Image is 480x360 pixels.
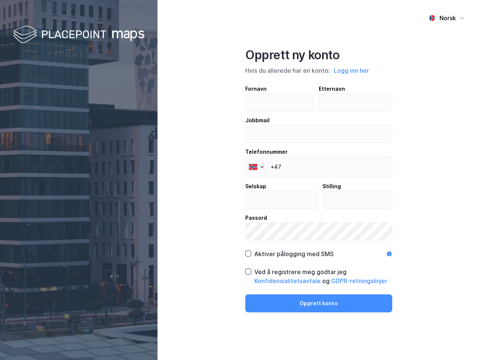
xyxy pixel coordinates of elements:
[245,213,392,222] div: Passord
[245,84,314,93] div: Fornavn
[245,147,392,156] div: Telefonnummer
[245,66,392,75] div: Hvis du allerede har en konto:
[13,24,144,46] img: logo-white.f07954bde2210d2a523dddb988cd2aa7.svg
[439,13,456,22] div: Norsk
[322,182,393,191] div: Stilling
[331,66,371,75] button: Logg inn her
[254,249,334,258] div: Aktiver pålogging med SMS
[319,84,393,93] div: Etternavn
[246,157,266,177] div: Norway: + 47
[245,156,392,177] input: Telefonnummer
[254,267,392,285] div: Ved å registrere meg godtar jeg og
[245,294,392,312] button: Opprett konto
[442,324,480,360] iframe: Chat Widget
[245,182,318,191] div: Selskap
[245,116,392,125] div: Jobbmail
[245,48,392,63] div: Opprett ny konto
